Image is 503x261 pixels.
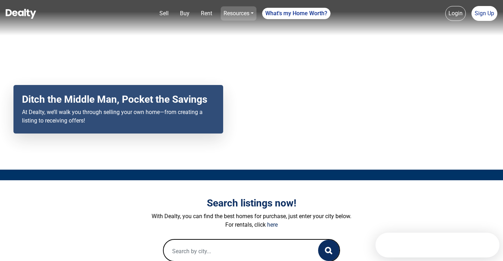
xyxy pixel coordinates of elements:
[471,6,497,21] a: Sign Up
[221,6,256,21] a: Resources
[375,233,499,257] iframe: Intercom live chat discovery launcher
[55,221,448,229] p: For rentals, click
[267,221,278,228] a: here
[55,212,448,221] p: With Dealty, you can find the best homes for purchase, just enter your city below.
[22,93,215,106] h2: Ditch the Middle Man, Pocket the Savings
[177,6,192,21] a: Buy
[198,6,215,21] a: Rent
[55,197,448,209] h3: Search listings now!
[479,237,496,254] iframe: Intercom live chat
[6,9,36,19] img: Dealty - Buy, Sell & Rent Homes
[22,108,215,125] p: At Dealty, we’ll walk you through selling your own home—from creating a listing to receiving offers!
[157,6,171,21] a: Sell
[445,6,466,21] a: Login
[262,8,330,19] a: What's my Home Worth?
